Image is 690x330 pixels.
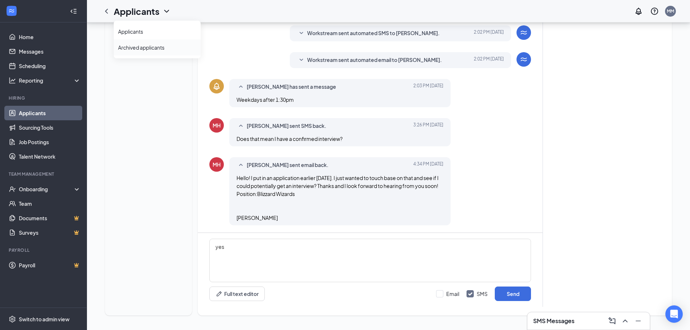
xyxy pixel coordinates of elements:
[247,122,326,130] span: [PERSON_NAME] sent SMS back.
[237,96,294,103] span: Weekdays after 1:30pm
[19,30,81,44] a: Home
[495,287,531,301] button: Send
[474,56,504,64] span: [DATE] 2:02 PM
[237,135,343,142] span: Does that mean I have a confirmed interview?
[634,317,643,325] svg: Minimize
[665,305,683,323] div: Open Intercom Messenger
[19,59,81,73] a: Scheduling
[237,122,245,130] svg: SmallChevronUp
[209,239,531,282] textarea: yes
[297,29,306,38] svg: SmallChevronDown
[9,185,16,193] svg: UserCheck
[118,44,196,51] a: Archived applicants
[19,135,81,149] a: Job Postings
[8,7,15,14] svg: WorkstreamLogo
[247,83,336,91] span: [PERSON_NAME] has sent a message
[247,161,329,170] span: [PERSON_NAME] sent email back.
[213,161,221,168] div: MH
[667,8,674,14] div: MM
[237,175,439,221] span: Hello! I put in an application earlier [DATE]. I just wanted to touch base on that and see if I c...
[19,77,81,84] div: Reporting
[297,56,306,64] svg: SmallChevronDown
[608,317,616,325] svg: ComposeMessage
[19,211,81,225] a: DocumentsCrown
[212,82,221,91] svg: Bell
[19,316,70,323] div: Switch to admin view
[519,55,528,64] svg: WorkstreamLogo
[474,29,504,38] span: [DATE] 2:02 PM
[9,77,16,84] svg: Analysis
[213,122,221,129] div: MH
[650,7,659,16] svg: QuestionInfo
[19,225,81,240] a: SurveysCrown
[209,287,265,301] button: Full text editorPen
[519,28,528,37] svg: WorkstreamLogo
[19,120,81,135] a: Sourcing Tools
[632,315,644,327] button: Minimize
[307,29,440,38] span: Workstream sent automated SMS to [PERSON_NAME].
[118,28,196,35] a: Applicants
[19,258,81,272] a: PayrollCrown
[237,161,245,170] svg: SmallChevronUp
[19,44,81,59] a: Messages
[102,7,111,16] svg: ChevronLeft
[413,161,443,170] span: [DATE] 4:34 PM
[19,185,75,193] div: Onboarding
[237,83,245,91] svg: SmallChevronUp
[19,196,81,211] a: Team
[9,316,16,323] svg: Settings
[413,122,443,130] span: [DATE] 3:26 PM
[413,83,443,91] span: [DATE] 2:03 PM
[114,5,159,17] h1: Applicants
[9,171,79,177] div: Team Management
[634,7,643,16] svg: Notifications
[70,8,77,15] svg: Collapse
[162,7,171,16] svg: ChevronDown
[19,149,81,164] a: Talent Network
[621,317,630,325] svg: ChevronUp
[9,95,79,101] div: Hiring
[9,247,79,253] div: Payroll
[533,317,574,325] h3: SMS Messages
[19,106,81,120] a: Applicants
[606,315,618,327] button: ComposeMessage
[216,290,223,297] svg: Pen
[619,315,631,327] button: ChevronUp
[307,56,442,64] span: Workstream sent automated email to [PERSON_NAME].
